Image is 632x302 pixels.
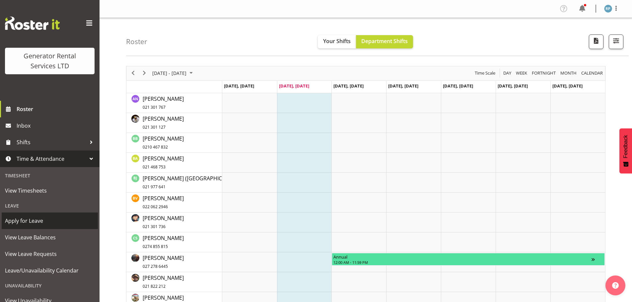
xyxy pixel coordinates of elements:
[143,234,184,250] a: [PERSON_NAME]0274 855 815
[126,93,222,113] td: Aaron Naish resource
[143,194,184,210] a: [PERSON_NAME]022 062 2946
[143,95,184,111] a: [PERSON_NAME]021 301 767
[126,232,222,252] td: Carl Shoebridge resource
[333,253,592,260] div: Annual
[143,254,184,270] a: [PERSON_NAME]027 278 6445
[143,175,259,190] span: [PERSON_NAME] ([GEOGRAPHIC_DATA]) Jordan
[224,83,254,89] span: [DATE], [DATE]
[332,253,605,266] div: Chris Fry"s event - Annual Begin From Wednesday, August 13, 2025 at 12:00:00 AM GMT+12:00 Ends At...
[143,244,168,249] span: 0274 855 815
[127,66,139,80] div: previous period
[143,204,168,210] span: 022 062 2946
[143,274,184,290] a: [PERSON_NAME]021 822 212
[515,69,528,77] button: Timeline Week
[2,229,98,246] a: View Leave Balances
[126,252,222,272] td: Chris Fry resource
[498,83,528,89] span: [DATE], [DATE]
[140,69,149,77] button: Next
[2,169,98,182] div: Timesheet
[356,35,413,48] button: Department Shifts
[552,83,583,89] span: [DATE], [DATE]
[5,186,95,196] span: View Timesheets
[333,260,592,265] div: 12:00 AM - 11:59 PM
[143,195,184,210] span: [PERSON_NAME]
[143,115,184,130] span: [PERSON_NAME]
[619,128,632,173] button: Feedback - Show survey
[612,282,619,289] img: help-xxl-2.png
[2,279,98,292] div: Unavailability
[5,216,95,226] span: Apply for Leave
[143,124,166,130] span: 021 301 127
[5,17,60,30] img: Rosterit website logo
[279,83,309,89] span: [DATE], [DATE]
[2,262,98,279] a: Leave/Unavailability Calendar
[151,69,196,77] button: August 2025
[126,113,222,133] td: Andrew Crenfeldt resource
[581,69,603,77] span: calendar
[143,184,166,190] span: 021 977 641
[143,135,184,150] span: [PERSON_NAME]
[609,34,623,49] button: Filter Shifts
[17,104,96,114] span: Roster
[5,232,95,242] span: View Leave Balances
[126,173,222,193] td: Brendan (Paris) Jordan resource
[126,153,222,173] td: Brandon Adonis resource
[143,155,184,170] span: [PERSON_NAME]
[17,121,96,131] span: Inbox
[560,69,577,77] span: Month
[126,272,222,292] td: Colin Crenfeldt resource
[143,274,184,289] span: [PERSON_NAME]
[531,69,557,77] button: Fortnight
[143,234,184,250] span: [PERSON_NAME]
[515,69,528,77] span: Week
[333,83,364,89] span: [DATE], [DATE]
[139,66,150,80] div: next period
[143,214,184,230] span: [PERSON_NAME]
[17,137,86,147] span: Shifts
[361,37,408,45] span: Department Shifts
[143,144,168,150] span: 0210 467 832
[2,182,98,199] a: View Timesheets
[2,212,98,229] a: Apply for Leave
[143,224,166,229] span: 021 301 736
[143,154,184,170] a: [PERSON_NAME]021 468 753
[143,254,184,270] span: [PERSON_NAME]
[17,154,86,164] span: Time & Attendance
[474,69,496,77] span: Time Scale
[443,83,473,89] span: [DATE], [DATE]
[503,69,512,77] span: Day
[623,135,629,158] span: Feedback
[559,69,578,77] button: Timeline Month
[150,66,197,80] div: August 11 - 17, 2025
[2,246,98,262] a: View Leave Requests
[388,83,418,89] span: [DATE], [DATE]
[143,115,184,131] a: [PERSON_NAME]021 301 127
[2,199,98,212] div: Leave
[143,264,168,269] span: 027 278 6445
[143,95,184,110] span: [PERSON_NAME]
[143,174,259,190] a: [PERSON_NAME] ([GEOGRAPHIC_DATA]) Jordan021 977 641
[126,133,222,153] td: Ben Bennington resource
[604,5,612,13] img: ryan-paulsen3623.jpg
[152,69,187,77] span: [DATE] - [DATE]
[129,69,138,77] button: Previous
[143,104,166,110] span: 021 301 767
[5,266,95,275] span: Leave/Unavailability Calendar
[318,35,356,48] button: Your Shifts
[143,214,184,230] a: [PERSON_NAME]021 301 736
[143,135,184,151] a: [PERSON_NAME]0210 467 832
[589,34,603,49] button: Download a PDF of the roster according to the set date range.
[126,38,147,45] h4: Roster
[143,164,166,170] span: 021 468 753
[531,69,556,77] span: Fortnight
[126,193,222,212] td: Brenton Vanzwol resource
[126,212,222,232] td: Caleb Phillips resource
[12,51,88,71] div: Generator Rental Services LTD
[323,37,351,45] span: Your Shifts
[580,69,604,77] button: Month
[5,249,95,259] span: View Leave Requests
[143,283,166,289] span: 021 822 212
[474,69,497,77] button: Time Scale
[502,69,513,77] button: Timeline Day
